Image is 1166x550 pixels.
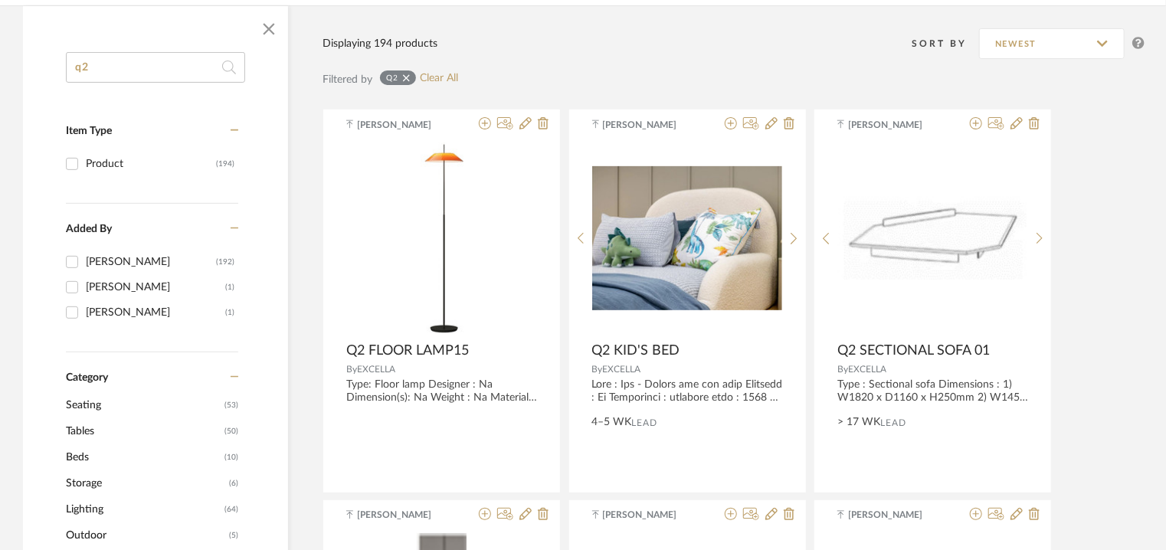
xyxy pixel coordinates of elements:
span: (6) [229,471,238,496]
div: (1) [225,275,234,300]
div: (1) [225,300,234,325]
span: (50) [224,419,238,444]
span: (5) [229,523,238,548]
span: Lead [632,417,658,428]
div: Filtered by [323,71,372,88]
div: [PERSON_NAME] [86,250,216,274]
span: [PERSON_NAME] [848,508,945,522]
span: Item Type [66,126,112,136]
span: EXCELLA [357,365,395,374]
div: 0 [346,142,537,334]
span: [PERSON_NAME] [357,118,454,132]
div: [PERSON_NAME] [86,300,225,325]
span: (53) [224,393,238,417]
span: By [346,365,357,374]
span: By [837,365,848,374]
span: Lighting [66,496,221,522]
span: Lead [880,417,906,428]
span: Outdoor [66,522,225,548]
img: Q2 SECTIONAL SOFA 01 [838,197,1028,279]
div: [PERSON_NAME] [86,275,225,300]
span: Beds [66,444,221,470]
span: (10) [224,445,238,470]
span: EXCELLA [848,365,886,374]
span: Tables [66,418,221,444]
img: Q2 KID'S BED [592,166,782,310]
span: Seating [66,392,221,418]
span: By [592,365,603,374]
span: Q2 FLOOR LAMP15 [346,342,469,359]
span: > 17 WK [837,414,880,431]
div: Lore : Ips - Dolors ame con adip Elitsedd : Ei Temporinci : utlabore etdo : 1568 m 5497al Enimadm... [592,378,783,404]
span: Category [66,372,108,385]
button: Close [254,14,284,44]
span: Q2 SECTIONAL SOFA 01 [837,342,990,359]
div: Sort By [912,36,979,51]
span: EXCELLA [603,365,641,374]
span: [PERSON_NAME] [603,118,699,132]
div: Product [86,152,216,176]
span: [PERSON_NAME] [357,508,454,522]
span: [PERSON_NAME] [603,508,699,522]
input: Search within 194 results [66,52,245,83]
div: Type: Floor lamp Designer : Na Dimension(s): Na Weight : Na Materials & Finish: .Na Mounting : Fl... [346,378,537,404]
span: Storage [66,470,225,496]
div: (192) [216,250,234,274]
div: q2 [386,73,399,83]
span: [PERSON_NAME] [848,118,945,132]
img: Q2 FLOOR LAMP15 [414,142,470,334]
span: (64) [224,497,238,522]
span: 4–5 WK [592,414,632,431]
a: Clear All [420,72,458,85]
div: Type : Sectional sofa Dimensions : 1) W1820 x D1160 x H250mm 2) W1450 x D1030 x H250mm 3) W1250 x... [837,378,1028,404]
span: Added By [66,224,112,234]
div: Displaying 194 products [323,35,437,52]
div: (194) [216,152,234,176]
span: Q2 KID'S BED [592,342,680,359]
